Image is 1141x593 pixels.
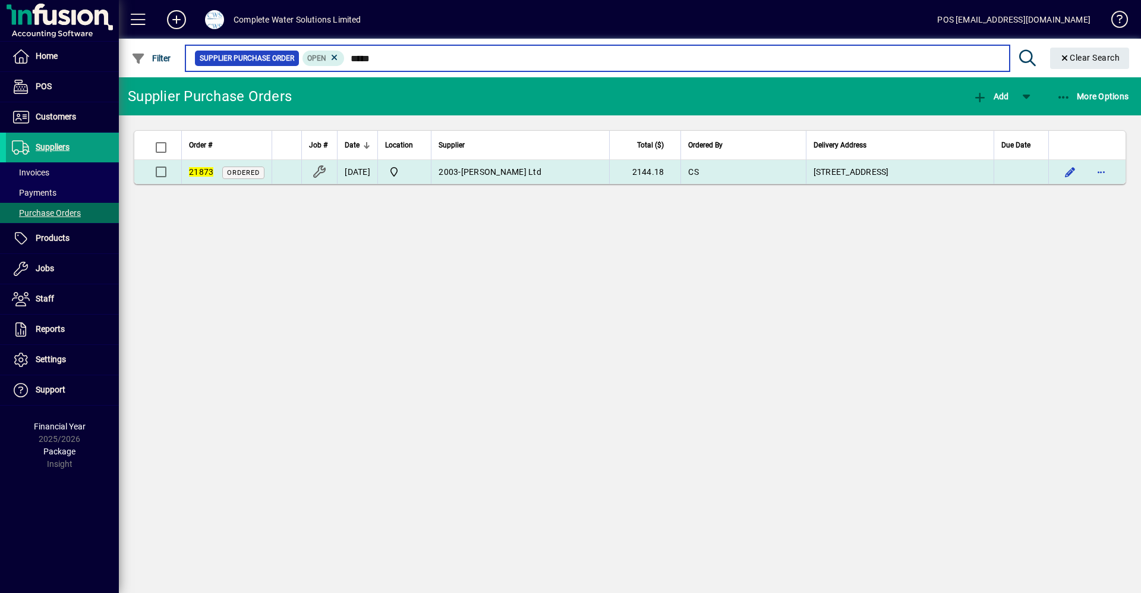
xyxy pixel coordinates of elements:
a: Purchase Orders [6,203,119,223]
span: [PERSON_NAME] Ltd [461,167,541,177]
a: Support [6,375,119,405]
div: Ordered By [688,139,798,152]
span: Add [973,92,1008,101]
span: Open [307,54,326,62]
td: [STREET_ADDRESS] [806,160,994,184]
span: Suppliers [36,142,70,152]
span: Ordered By [688,139,723,152]
button: Clear [1050,48,1130,69]
span: Filter [131,54,171,63]
button: More Options [1054,86,1132,107]
div: Supplier Purchase Orders [128,87,292,106]
span: CS [688,167,699,177]
span: Jobs [36,263,54,273]
span: Location [385,139,413,152]
button: Filter [128,48,174,69]
a: Jobs [6,254,119,284]
button: Profile [196,9,234,30]
button: Add [157,9,196,30]
span: Customers [36,112,76,121]
a: Settings [6,345,119,375]
span: Supplier [439,139,465,152]
a: Invoices [6,162,119,183]
a: Staff [6,284,119,314]
span: POS [36,81,52,91]
span: Job # [309,139,327,152]
span: Payments [12,188,56,197]
div: Supplier [439,139,602,152]
a: Home [6,42,119,71]
td: [DATE] [337,160,377,184]
span: Due Date [1001,139,1030,152]
span: Invoices [12,168,49,177]
button: Add [970,86,1011,107]
a: Customers [6,102,119,132]
span: Supplier Purchase Order [200,52,294,64]
span: Ordered [227,169,260,177]
a: POS [6,72,119,102]
td: 2144.18 [609,160,680,184]
span: Staff [36,294,54,303]
span: Reports [36,324,65,334]
span: Total ($) [637,139,664,152]
span: Support [36,385,65,394]
span: Package [43,447,75,456]
div: Location [385,139,424,152]
div: Date [345,139,370,152]
span: More Options [1057,92,1129,101]
em: 21873 [189,167,213,177]
span: 2003 [439,167,458,177]
div: Complete Water Solutions Limited [234,10,361,29]
span: Date [345,139,360,152]
div: POS [EMAIL_ADDRESS][DOMAIN_NAME] [937,10,1090,29]
span: Order # [189,139,212,152]
span: Products [36,233,70,243]
span: Financial Year [34,422,86,431]
a: Products [6,224,119,253]
a: Reports [6,315,119,344]
span: Delivery Address [814,139,866,152]
a: Payments [6,183,119,203]
div: Due Date [1001,139,1041,152]
span: Settings [36,354,66,364]
mat-chip: Completion Status: Open [302,51,345,66]
span: Purchase Orders [12,208,81,218]
button: More options [1092,162,1111,181]
button: Edit [1061,162,1080,181]
div: Order # [189,139,264,152]
span: Clear Search [1060,53,1120,62]
td: - [431,160,609,184]
span: Motueka [385,165,424,179]
div: Total ($) [617,139,674,152]
span: Home [36,51,58,61]
a: Knowledge Base [1102,2,1126,41]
